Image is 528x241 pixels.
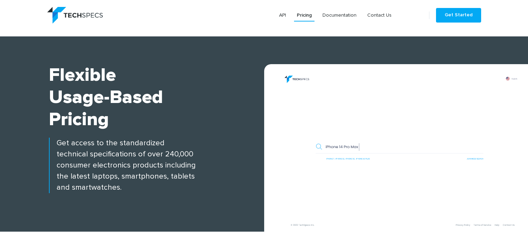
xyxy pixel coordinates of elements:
[47,7,103,24] img: logo
[49,138,264,193] p: Get access to the standardized technical specifications of over 240,000 consumer electronics prod...
[364,9,394,21] a: Contact Us
[436,8,481,23] a: Get Started
[320,9,359,21] a: Documentation
[294,9,315,21] a: Pricing
[49,64,264,131] h1: Flexible Usage-based Pricing
[276,9,289,21] a: API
